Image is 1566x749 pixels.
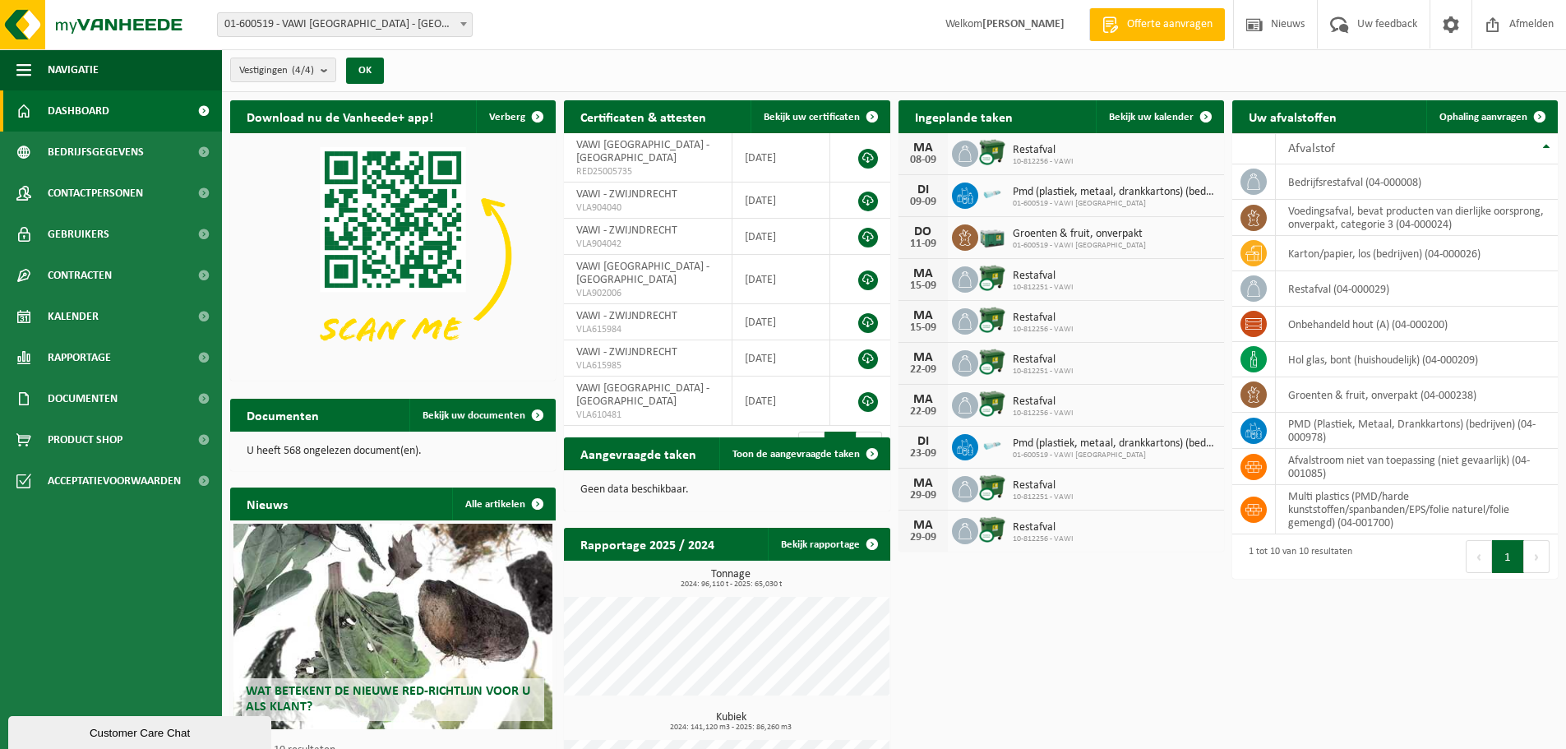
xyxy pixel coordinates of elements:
div: 15-09 [907,322,940,334]
span: VAWI [GEOGRAPHIC_DATA] - [GEOGRAPHIC_DATA] [576,382,709,408]
span: 10-812251 - VAWI [1013,367,1074,377]
span: Pmd (plastiek, metaal, drankkartons) (bedrijven) [1013,437,1216,451]
div: 22-09 [907,406,940,418]
button: OK [346,58,384,84]
div: 23-09 [907,448,940,460]
div: 08-09 [907,155,940,166]
td: [DATE] [732,304,830,340]
span: Restafval [1013,479,1074,492]
span: VLA904040 [576,201,719,215]
div: DO [907,225,940,238]
span: Restafval [1013,521,1074,534]
span: 10-812256 - VAWI [1013,409,1074,418]
span: Acceptatievoorwaarden [48,460,181,502]
img: WB-1100-CU [978,264,1006,292]
span: VAWI [GEOGRAPHIC_DATA] - [GEOGRAPHIC_DATA] [576,261,709,286]
td: hol glas, bont (huishoudelijk) (04-000209) [1276,342,1558,377]
span: VAWI - ZWIJNDRECHT [576,310,677,322]
span: Verberg [489,112,525,123]
span: Documenten [48,378,118,419]
div: MA [907,309,940,322]
a: Alle artikelen [452,488,554,520]
img: WB-1100-CU [978,474,1006,502]
div: 29-09 [907,532,940,543]
span: 01-600519 - VAWI [GEOGRAPHIC_DATA] [1013,241,1146,251]
td: groenten & fruit, onverpakt (04-000238) [1276,377,1558,413]
count: (4/4) [292,65,314,76]
div: MA [907,141,940,155]
div: MA [907,519,940,532]
span: 01-600519 - VAWI NV - ANTWERPEN [217,12,473,37]
span: Contactpersonen [48,173,143,214]
span: Product Shop [48,419,122,460]
img: Download de VHEPlus App [230,133,556,377]
button: Next [1524,540,1550,573]
h2: Nieuws [230,488,304,520]
span: Dashboard [48,90,109,132]
h2: Documenten [230,399,335,431]
h2: Ingeplande taken [898,100,1029,132]
span: Restafval [1013,270,1074,283]
button: Verberg [476,100,554,133]
div: 09-09 [907,196,940,208]
span: Gebruikers [48,214,109,255]
h2: Aangevraagde taken [564,437,713,469]
span: Restafval [1013,312,1074,325]
span: VAWI - ZWIJNDRECHT [576,188,677,201]
span: VAWI - ZWIJNDRECHT [576,346,677,358]
td: multi plastics (PMD/harde kunststoffen/spanbanden/EPS/folie naturel/folie gemengd) (04-001700) [1276,485,1558,534]
img: PB-LB-0680-HPE-GN-01 [978,222,1006,250]
span: Ophaling aanvragen [1439,112,1527,123]
h3: Tonnage [572,569,889,589]
div: MA [907,267,940,280]
p: U heeft 568 ongelezen document(en). [247,446,539,457]
td: voedingsafval, bevat producten van dierlijke oorsprong, onverpakt, categorie 3 (04-000024) [1276,200,1558,236]
div: MA [907,477,940,490]
span: 01-600519 - VAWI [GEOGRAPHIC_DATA] [1013,199,1216,209]
a: Bekijk uw documenten [409,399,554,432]
td: PMD (Plastiek, Metaal, Drankkartons) (bedrijven) (04-000978) [1276,413,1558,449]
span: VAWI [GEOGRAPHIC_DATA] - [GEOGRAPHIC_DATA] [576,139,709,164]
span: 10-812256 - VAWI [1013,534,1074,544]
span: 2024: 141,120 m3 - 2025: 86,260 m3 [572,724,889,732]
span: Rapportage [48,337,111,378]
span: Afvalstof [1288,142,1335,155]
span: 01-600519 - VAWI [GEOGRAPHIC_DATA] [1013,451,1216,460]
a: Toon de aangevraagde taken [719,437,889,470]
span: Pmd (plastiek, metaal, drankkartons) (bedrijven) [1013,186,1216,199]
div: 1 tot 10 van 10 resultaten [1240,539,1352,575]
span: Wat betekent de nieuwe RED-richtlijn voor u als klant? [246,685,530,714]
span: Restafval [1013,354,1074,367]
span: Navigatie [48,49,99,90]
span: VLA904042 [576,238,719,251]
span: Restafval [1013,395,1074,409]
h2: Certificaten & attesten [564,100,723,132]
div: 11-09 [907,238,940,250]
span: 10-812256 - VAWI [1013,157,1074,167]
div: 29-09 [907,490,940,502]
td: [DATE] [732,377,830,426]
img: WB-1100-CU [978,516,1006,543]
img: WB-1100-CU [978,390,1006,418]
span: 10-812251 - VAWI [1013,283,1074,293]
td: [DATE] [732,183,830,219]
td: onbehandeld hout (A) (04-000200) [1276,307,1558,342]
td: [DATE] [732,255,830,304]
span: Restafval [1013,144,1074,157]
button: 1 [1492,540,1524,573]
a: Offerte aanvragen [1089,8,1225,41]
div: MA [907,393,940,406]
a: Ophaling aanvragen [1426,100,1556,133]
h2: Uw afvalstoffen [1232,100,1353,132]
span: Bekijk uw certificaten [764,112,860,123]
span: Bedrijfsgegevens [48,132,144,173]
td: [DATE] [732,133,830,183]
strong: [PERSON_NAME] [982,18,1065,30]
a: Bekijk rapportage [768,528,889,561]
button: Vestigingen(4/4) [230,58,336,82]
img: WB-1100-CU [978,138,1006,166]
img: WB-1100-CU [978,348,1006,376]
h3: Kubiek [572,712,889,732]
span: Contracten [48,255,112,296]
iframe: chat widget [8,713,275,749]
